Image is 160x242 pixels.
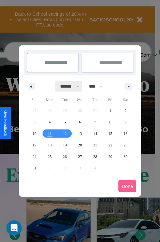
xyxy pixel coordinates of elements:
[72,128,87,139] button: 13
[3,110,8,136] div: Give Feedback
[33,162,36,174] span: 31
[63,128,67,139] span: 12
[108,128,112,139] span: 15
[88,128,103,139] button: 14
[124,105,126,116] span: 2
[27,139,42,151] button: 17
[124,139,127,151] span: 23
[42,116,57,128] button: 4
[48,139,52,151] span: 18
[88,151,103,162] button: 28
[103,128,118,139] button: 15
[118,180,136,192] button: Done
[88,139,103,151] button: 21
[27,95,42,105] span: Sun
[34,116,36,128] span: 3
[78,128,82,139] span: 13
[103,139,118,151] button: 22
[103,116,118,128] button: 8
[109,116,111,128] span: 8
[88,95,103,105] span: Thu
[57,151,72,162] button: 26
[27,162,42,174] button: 31
[93,139,97,151] span: 21
[118,95,133,105] span: Sat
[103,105,118,116] button: 1
[57,139,72,151] button: 19
[42,128,57,139] button: 11
[93,128,97,139] span: 14
[27,128,42,139] button: 10
[72,151,87,162] button: 27
[94,116,96,128] span: 7
[118,105,133,116] button: 2
[72,139,87,151] button: 20
[124,116,126,128] span: 9
[93,151,97,162] span: 28
[57,95,72,105] span: Tue
[118,151,133,162] button: 30
[33,128,36,139] span: 10
[79,116,81,128] span: 6
[64,116,66,128] span: 5
[118,116,133,128] button: 9
[118,139,133,151] button: 23
[42,95,57,105] span: Mon
[103,151,118,162] button: 29
[103,95,118,105] span: Fri
[109,105,111,116] span: 1
[27,151,42,162] button: 24
[88,116,103,128] button: 7
[108,139,112,151] span: 22
[118,128,133,139] button: 16
[42,139,57,151] button: 18
[48,128,52,139] span: 11
[124,128,127,139] span: 16
[48,151,52,162] span: 25
[72,95,87,105] span: Wed
[78,139,82,151] span: 20
[124,151,127,162] span: 30
[72,116,87,128] button: 6
[63,139,67,151] span: 19
[27,116,42,128] button: 3
[42,151,57,162] button: 25
[78,151,82,162] span: 27
[57,116,72,128] button: 5
[49,116,51,128] span: 4
[6,220,22,236] iframe: Intercom live chat
[63,151,67,162] span: 26
[108,151,112,162] span: 29
[57,128,72,139] button: 12
[33,139,36,151] span: 17
[33,151,36,162] span: 24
